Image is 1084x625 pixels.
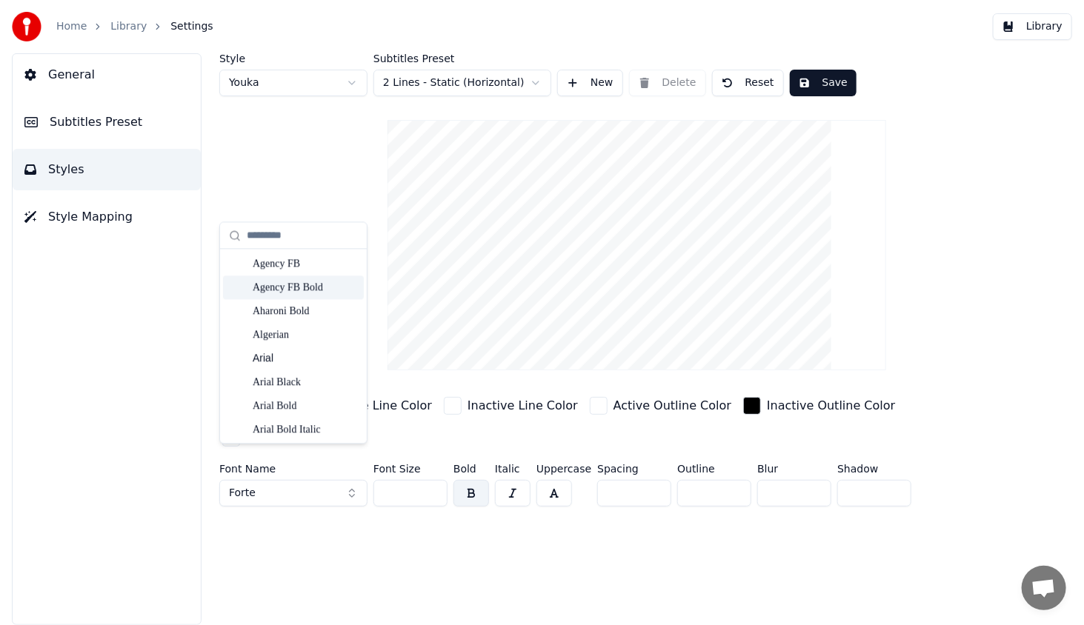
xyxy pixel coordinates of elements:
[536,464,591,474] label: Uppercase
[13,149,201,190] button: Styles
[332,397,432,415] div: Active Line Color
[229,486,256,501] span: Forte
[790,70,857,96] button: Save
[441,394,581,418] button: Inactive Line Color
[50,113,142,131] span: Subtitles Preset
[373,464,448,474] label: Font Size
[373,53,551,64] label: Subtitles Preset
[56,19,87,34] a: Home
[253,256,358,271] div: Agency FB
[110,19,147,34] a: Library
[253,327,358,342] div: Algerian
[253,422,358,437] div: Arial Bold Italic
[597,464,671,474] label: Spacing
[12,12,41,41] img: youka
[305,394,435,418] button: Active Line Color
[48,66,95,84] span: General
[219,53,368,64] label: Style
[13,54,201,96] button: General
[495,464,531,474] label: Italic
[1022,566,1066,610] div: פתח צ'אט
[253,280,358,295] div: Agency FB Bold
[253,398,358,413] div: Arial Bold
[677,464,751,474] label: Outline
[614,397,731,415] div: Active Outline Color
[767,397,895,415] div: Inactive Outline Color
[170,19,213,34] span: Settings
[712,70,784,96] button: Reset
[453,464,489,474] label: Bold
[253,375,358,390] div: Arial Black
[587,394,734,418] button: Active Outline Color
[253,351,358,366] div: Arial
[219,464,368,474] label: Font Name
[740,394,898,418] button: Inactive Outline Color
[468,397,578,415] div: Inactive Line Color
[56,19,213,34] nav: breadcrumb
[48,161,84,178] span: Styles
[48,208,133,226] span: Style Mapping
[993,13,1072,40] button: Library
[837,464,911,474] label: Shadow
[557,70,623,96] button: New
[253,304,358,318] div: Aharoni Bold
[13,196,201,238] button: Style Mapping
[757,464,831,474] label: Blur
[13,101,201,143] button: Subtitles Preset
